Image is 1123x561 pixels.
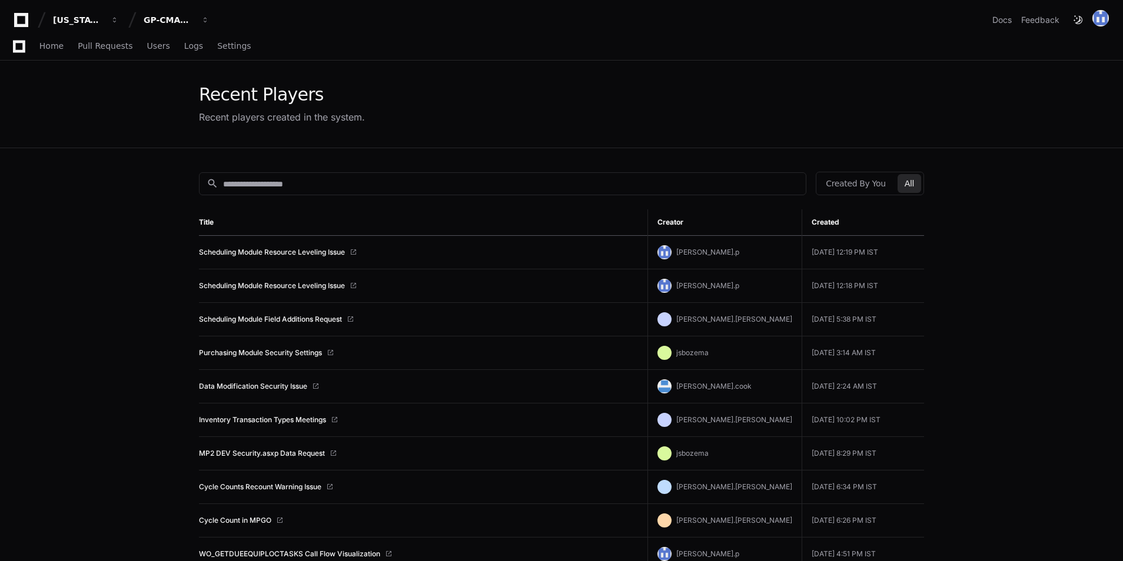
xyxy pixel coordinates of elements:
[199,281,345,290] a: Scheduling Module Resource Leveling Issue
[199,382,307,391] a: Data Modification Security Issue
[199,84,365,105] div: Recent Players
[676,315,792,323] span: [PERSON_NAME].[PERSON_NAME]
[199,110,365,124] div: Recent players created in the system.
[898,174,921,193] button: All
[802,370,924,403] td: [DATE] 2:24 AM IST
[199,209,647,236] th: Title
[802,209,924,236] th: Created
[676,348,709,357] span: jsbozema
[676,482,792,491] span: [PERSON_NAME].[PERSON_NAME]
[78,42,132,49] span: Pull Requests
[199,482,321,492] a: Cycle Counts Recount Warning Issue
[657,379,672,393] img: 171085085
[819,174,892,193] button: Created By You
[676,248,739,256] span: [PERSON_NAME].p
[48,9,124,31] button: [US_STATE] Pacific
[802,470,924,504] td: [DATE] 6:34 PM IST
[199,516,271,525] a: Cycle Count in MPGO
[676,382,752,390] span: [PERSON_NAME].cook
[676,449,709,458] span: jsbozema
[802,336,924,370] td: [DATE] 3:14 AM IST
[676,549,739,558] span: [PERSON_NAME].p
[199,549,380,559] a: WO_GETDUEEQUIPLOCTASKS Call Flow Visualization
[1092,10,1109,26] img: 174426149
[147,42,170,49] span: Users
[657,245,672,259] img: 174426149
[647,209,802,236] th: Creator
[217,33,251,60] a: Settings
[184,33,203,60] a: Logs
[802,303,924,336] td: [DATE] 5:38 PM IST
[217,42,251,49] span: Settings
[199,315,342,324] a: Scheduling Module Field Additions Request
[802,504,924,537] td: [DATE] 6:26 PM IST
[39,33,64,60] a: Home
[207,178,218,189] mat-icon: search
[802,403,924,437] td: [DATE] 10:02 PM IST
[802,269,924,303] td: [DATE] 12:18 PM IST
[199,449,325,458] a: MP2 DEV Security.asxp Data Request
[992,14,1012,26] a: Docs
[657,279,672,293] img: 174426149
[802,236,924,269] td: [DATE] 12:19 PM IST
[676,516,792,525] span: [PERSON_NAME].[PERSON_NAME]
[199,348,322,358] a: Purchasing Module Security Settings
[199,415,326,425] a: Inventory Transaction Types Meetings
[802,437,924,470] td: [DATE] 8:29 PM IST
[144,14,194,26] div: GP-CMAG-MP2
[676,281,739,290] span: [PERSON_NAME].p
[1021,14,1059,26] button: Feedback
[78,33,132,60] a: Pull Requests
[147,33,170,60] a: Users
[184,42,203,49] span: Logs
[657,547,672,561] img: 174426149
[199,248,345,257] a: Scheduling Module Resource Leveling Issue
[139,9,214,31] button: GP-CMAG-MP2
[53,14,104,26] div: [US_STATE] Pacific
[676,415,792,424] span: [PERSON_NAME].[PERSON_NAME]
[39,42,64,49] span: Home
